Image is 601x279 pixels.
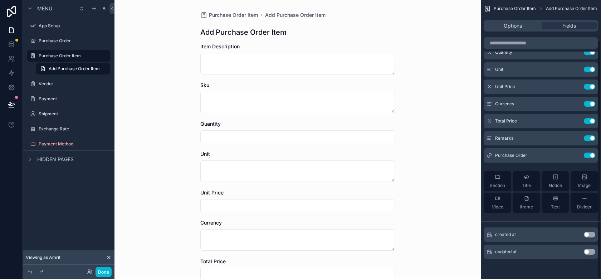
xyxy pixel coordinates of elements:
[26,255,60,260] span: Viewing as Amrit
[39,23,109,29] label: App Setup
[39,111,109,117] label: Shipment
[200,258,226,264] span: Total Price
[200,27,287,37] h1: Add Purchase Order Item
[522,183,531,188] span: Title
[546,6,597,11] span: Add Purchase Order Item
[200,121,221,127] span: Quantity
[200,151,210,157] span: Unit
[39,38,109,44] label: Purchase Order
[484,171,511,191] button: Section
[27,123,110,135] a: Exchange Rate
[27,138,110,150] a: Payment Method
[200,82,209,88] span: Sku
[27,93,110,105] a: Payment
[490,183,505,188] span: Section
[495,49,512,55] span: Quantity
[39,126,109,132] label: Exchange Rate
[39,96,109,102] label: Payment
[495,84,515,90] span: Unit Price
[551,204,560,210] span: Text
[578,183,591,188] span: Image
[549,183,562,188] span: Notice
[571,171,598,191] button: Image
[492,204,503,210] span: Video
[495,118,517,124] span: Total Price
[209,11,258,19] span: Purchase Order Item
[37,156,74,163] span: Hidden pages
[27,108,110,120] a: Shipment
[494,6,536,11] span: Purchase Order Item
[513,193,540,213] button: iframe
[27,50,110,62] a: Purchase Order Item
[200,220,222,226] span: Currency
[200,189,224,196] span: Unit Price
[27,20,110,32] a: App Setup
[495,101,514,107] span: Currency
[542,193,569,213] button: Text
[265,11,326,19] a: Add Purchase Order Item
[562,22,576,29] span: Fields
[39,53,106,59] label: Purchase Order Item
[484,193,511,213] button: Video
[495,135,513,141] span: Remarks
[571,193,598,213] button: Divider
[200,11,258,19] a: Purchase Order Item
[513,171,540,191] button: Title
[37,5,52,12] span: Menu
[49,66,100,72] span: Add Purchase Order Item
[520,204,533,210] span: iframe
[36,63,110,74] a: Add Purchase Order Item
[39,81,109,87] label: Vendor
[495,153,527,158] span: Purchase Order
[27,35,110,47] a: Purchase Order
[495,67,503,72] span: Unit
[200,43,240,49] span: Item Description
[39,141,109,147] label: Payment Method
[542,171,569,191] button: Notice
[96,267,112,277] button: Done
[504,22,522,29] span: Options
[27,78,110,90] a: Vendor
[495,249,517,255] span: updated at
[577,204,592,210] span: Divider
[495,232,516,237] span: created at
